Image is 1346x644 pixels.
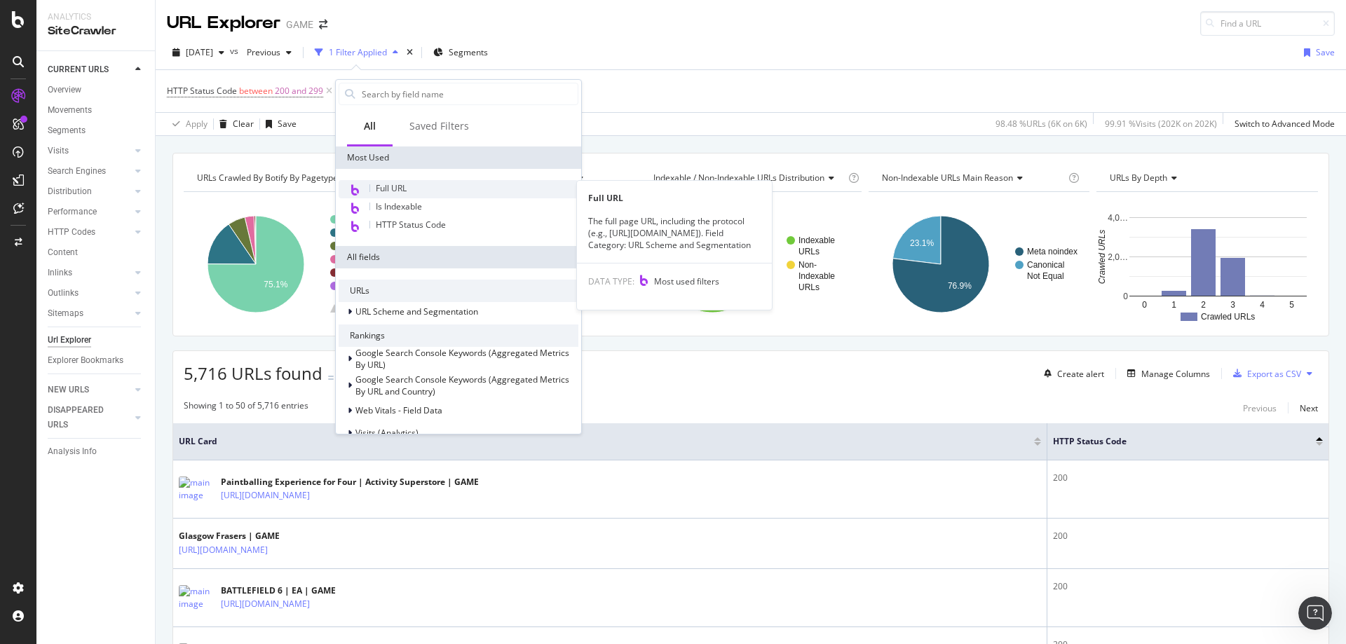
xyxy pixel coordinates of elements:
[1141,368,1210,380] div: Manage Columns
[1247,368,1301,380] div: Export as CSV
[1229,113,1335,135] button: Switch to Advanced Mode
[355,347,569,371] span: Google Search Console Keywords (Aggregated Metrics By URL)
[376,219,446,231] span: HTTP Status Code
[1053,580,1323,593] div: 200
[588,275,634,287] span: DATA TYPE:
[1122,365,1210,382] button: Manage Columns
[404,46,416,60] div: times
[48,286,131,301] a: Outlinks
[1298,41,1335,64] button: Save
[1228,362,1301,385] button: Export as CSV
[1290,300,1295,310] text: 5
[1096,203,1318,325] div: A chart.
[48,333,91,348] div: Url Explorer
[879,167,1066,189] h4: Non-Indexable URLs Main Reason
[1231,300,1236,310] text: 3
[241,41,297,64] button: Previous
[577,215,772,251] div: The full page URL, including the protocol (e.g., [URL][DOMAIN_NAME]). Field Category: URL Scheme ...
[48,444,97,459] div: Analysis Info
[48,245,78,260] div: Content
[48,403,131,432] a: DISAPPEARED URLS
[1110,172,1167,184] span: URLs by Depth
[1108,213,1129,223] text: 4,0…
[336,246,581,268] div: All fields
[1202,300,1206,310] text: 2
[194,167,393,189] h4: URLs Crawled By Botify By pagetype
[640,203,859,325] div: A chart.
[48,306,131,321] a: Sitemaps
[798,271,835,281] text: Indexable
[1053,472,1323,484] div: 200
[339,280,578,302] div: URLs
[48,225,131,240] a: HTTP Codes
[264,280,287,289] text: 75.1%
[278,118,297,130] div: Save
[221,584,371,597] div: BATTLEFIELD 6 | EA | GAME
[869,203,1088,325] svg: A chart.
[1038,362,1104,385] button: Create alert
[48,245,145,260] a: Content
[1300,402,1318,414] div: Next
[197,172,338,184] span: URLs Crawled By Botify By pagetype
[355,306,478,317] span: URL Scheme and Segmentation
[1172,300,1177,310] text: 1
[1298,596,1332,630] iframe: Intercom live chat
[1027,271,1064,281] text: Not Equal
[275,81,323,101] span: 200 and 299
[364,119,376,133] div: All
[1107,167,1305,189] h4: URLs by Depth
[1098,230,1108,284] text: Crawled URLs
[1053,435,1295,448] span: HTTP Status Code
[48,225,95,240] div: HTTP Codes
[376,182,407,194] span: Full URL
[48,353,123,368] div: Explorer Bookmarks
[167,41,230,64] button: [DATE]
[48,205,131,219] a: Performance
[948,281,972,291] text: 76.9%
[910,238,934,248] text: 23.1%
[48,123,145,138] a: Segments
[179,530,329,542] div: Glasgow Frasers | GAME
[1243,402,1277,414] div: Previous
[179,477,214,502] img: main image
[48,353,145,368] a: Explorer Bookmarks
[798,247,820,256] text: URLs
[48,266,131,280] a: Inlinks
[1200,11,1335,36] input: Find a URL
[328,376,334,380] img: Equal
[239,85,273,97] span: between
[376,200,422,212] span: Is Indexable
[48,184,131,199] a: Distribution
[167,85,237,97] span: HTTP Status Code
[48,144,69,158] div: Visits
[48,123,86,138] div: Segments
[179,543,268,557] a: [URL][DOMAIN_NAME]
[798,260,817,270] text: Non-
[48,164,131,179] a: Search Engines
[329,46,387,58] div: 1 Filter Applied
[48,83,81,97] div: Overview
[798,282,820,292] text: URLs
[355,427,419,439] span: Visits (Analytics)
[48,333,145,348] a: Url Explorer
[1057,368,1104,380] div: Create alert
[233,118,254,130] div: Clear
[651,167,845,189] h4: Indexable / Non-Indexable URLs Distribution
[186,46,213,58] span: 2025 Sep. 22nd
[184,362,322,385] span: 5,716 URLs found
[48,164,106,179] div: Search Engines
[241,46,280,58] span: Previous
[653,172,824,184] span: Indexable / Non-Indexable URLs distribution
[48,23,144,39] div: SiteCrawler
[221,488,310,502] a: [URL][DOMAIN_NAME]
[1108,252,1129,262] text: 2,0…
[48,403,118,432] div: DISAPPEARED URLS
[336,146,581,169] div: Most Used
[882,172,1013,184] span: Non-Indexable URLs Main Reason
[260,113,297,135] button: Save
[48,383,89,397] div: NEW URLS
[48,205,97,219] div: Performance
[184,399,308,416] div: Showing 1 to 50 of 5,716 entries
[184,203,403,325] svg: A chart.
